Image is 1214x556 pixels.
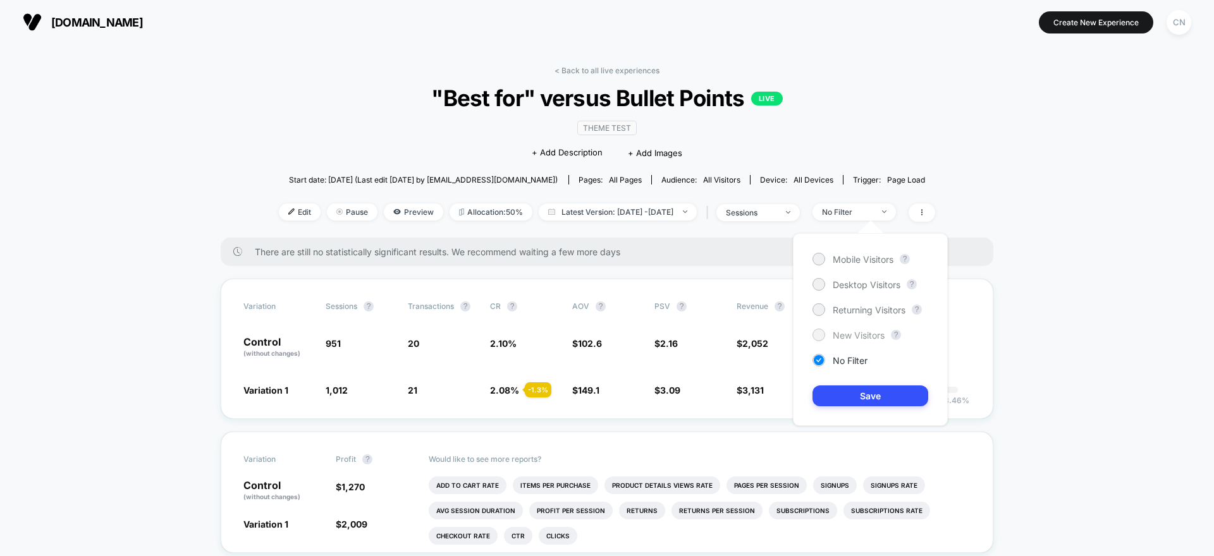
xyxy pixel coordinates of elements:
[548,208,555,215] img: calendar
[596,301,606,311] button: ?
[459,208,464,215] img: rebalance
[786,211,790,214] img: end
[833,355,868,366] span: No Filter
[750,175,843,184] span: Device:
[660,338,678,349] span: 2.16
[619,502,665,519] li: Returns
[833,305,905,315] span: Returning Visitors
[288,208,295,215] img: edit
[504,527,532,545] li: Ctr
[737,385,764,396] span: $
[532,147,603,159] span: + Add Description
[572,301,589,311] span: AOV
[794,175,833,184] span: all devices
[609,175,642,184] span: all pages
[408,338,419,349] span: 20
[243,337,313,358] p: Control
[833,330,885,341] span: New Visitors
[362,454,372,464] button: ?
[243,454,313,464] span: Variation
[429,454,971,464] p: Would like to see more reports?
[336,208,343,215] img: end
[654,385,680,396] span: $
[572,385,599,396] span: $
[628,148,682,158] span: + Add Images
[243,385,288,396] span: Variation 1
[703,203,716,222] span: |
[577,121,637,135] span: Theme Test
[326,385,348,396] span: 1,012
[769,502,837,519] li: Subscriptions
[539,527,577,545] li: Clicks
[243,480,323,502] p: Control
[579,175,642,184] div: Pages:
[279,203,321,221] span: Edit
[661,175,740,184] div: Audience:
[336,454,356,464] span: Profit
[912,305,922,315] button: ?
[833,279,900,290] span: Desktop Visitors
[727,476,807,494] li: Pages Per Session
[853,175,925,184] div: Trigger:
[289,175,558,184] span: Start date: [DATE] (Last edit [DATE] by [EMAIL_ADDRESS][DOMAIN_NAME])
[460,301,470,311] button: ?
[408,301,454,311] span: Transactions
[683,210,687,213] img: end
[429,527,498,545] li: Checkout Rate
[726,208,776,217] div: sessions
[408,385,417,396] span: 21
[507,301,517,311] button: ?
[326,301,357,311] span: Sessions
[907,279,917,289] button: ?
[341,481,365,492] span: 1,270
[243,349,300,357] span: (without changes)
[822,207,873,217] div: No Filter
[742,338,768,349] span: 2,052
[51,16,143,29] span: [DOMAIN_NAME]
[525,382,551,397] div: - 1.3 %
[243,301,313,311] span: Variation
[364,301,374,311] button: ?
[833,254,893,265] span: Mobile Visitors
[450,203,532,221] span: Allocation: 50%
[341,519,367,529] span: 2,009
[737,301,768,311] span: Revenue
[703,175,740,184] span: All Visitors
[1167,10,1191,35] div: CN
[863,476,925,494] li: Signups Rate
[326,338,341,349] span: 951
[327,203,377,221] span: Pause
[604,476,720,494] li: Product Details Views Rate
[660,385,680,396] span: 3.09
[775,301,785,311] button: ?
[671,502,763,519] li: Returns Per Session
[19,12,147,32] button: [DOMAIN_NAME]
[812,385,928,406] button: Save
[555,66,659,75] a: < Back to all live experiences
[891,330,901,340] button: ?
[572,338,602,349] span: $
[539,203,697,221] span: Latest Version: [DATE] - [DATE]
[336,481,365,492] span: $
[578,338,602,349] span: 102.6
[813,476,857,494] li: Signups
[243,519,288,529] span: Variation 1
[1163,9,1195,35] button: CN
[882,210,886,213] img: end
[490,385,519,396] span: 2.08 %
[654,338,678,349] span: $
[843,502,930,519] li: Subscriptions Rate
[900,254,910,264] button: ?
[312,85,902,111] span: "Best for" versus Bullet Points
[255,246,968,257] span: There are still no statistically significant results. We recommend waiting a few more days
[887,175,925,184] span: Page Load
[677,301,687,311] button: ?
[490,301,501,311] span: CR
[384,203,443,221] span: Preview
[1039,11,1153,33] button: Create New Experience
[742,385,764,396] span: 3,131
[529,502,613,519] li: Profit Per Session
[243,493,300,500] span: (without changes)
[429,502,523,519] li: Avg Session Duration
[490,338,517,349] span: 2.10 %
